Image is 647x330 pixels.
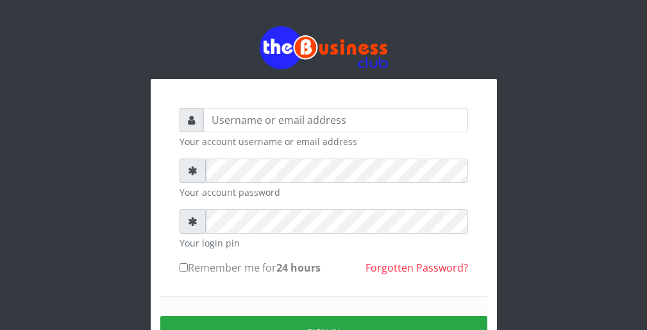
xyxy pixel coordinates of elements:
[366,261,468,275] a: Forgotten Password?
[180,236,468,250] small: Your login pin
[203,108,468,132] input: Username or email address
[180,186,468,199] small: Your account password
[276,261,321,275] b: 24 hours
[180,263,188,272] input: Remember me for24 hours
[180,260,321,275] label: Remember me for
[180,135,468,148] small: Your account username or email address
